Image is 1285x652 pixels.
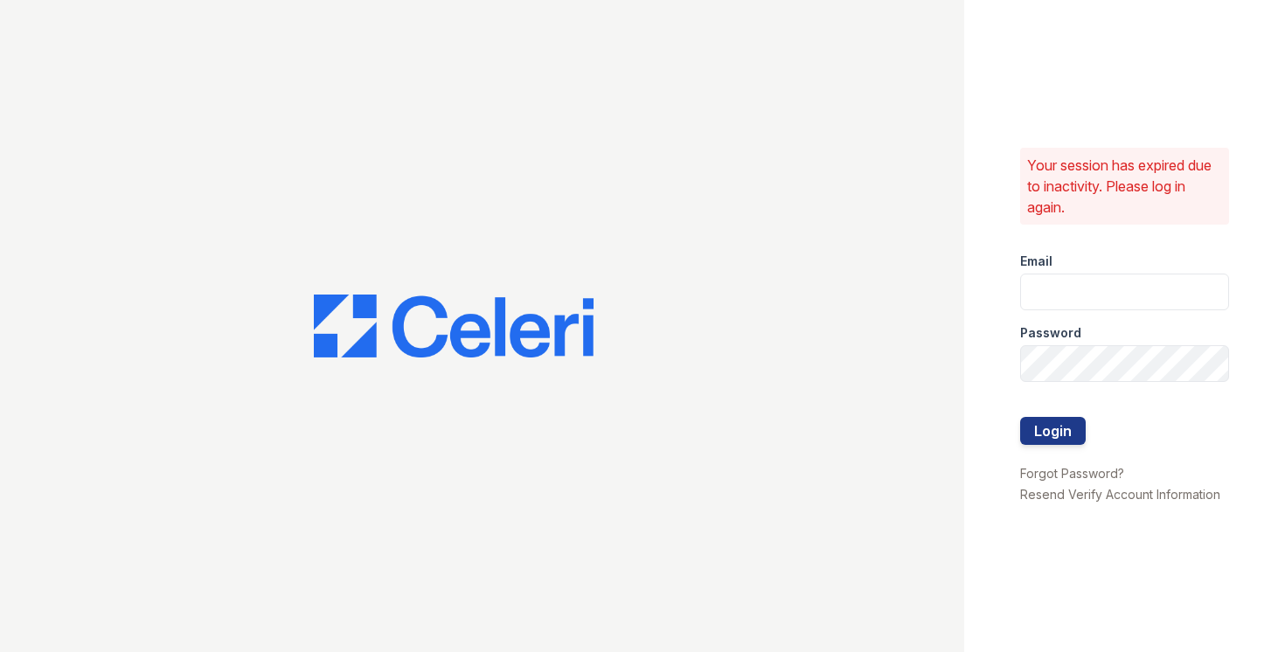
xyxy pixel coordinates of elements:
[1020,487,1220,502] a: Resend Verify Account Information
[314,295,594,357] img: CE_Logo_Blue-a8612792a0a2168367f1c8372b55b34899dd931a85d93a1a3d3e32e68fde9ad4.png
[1020,253,1052,270] label: Email
[1020,324,1081,342] label: Password
[1020,466,1124,481] a: Forgot Password?
[1020,417,1086,445] button: Login
[1027,155,1223,218] p: Your session has expired due to inactivity. Please log in again.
